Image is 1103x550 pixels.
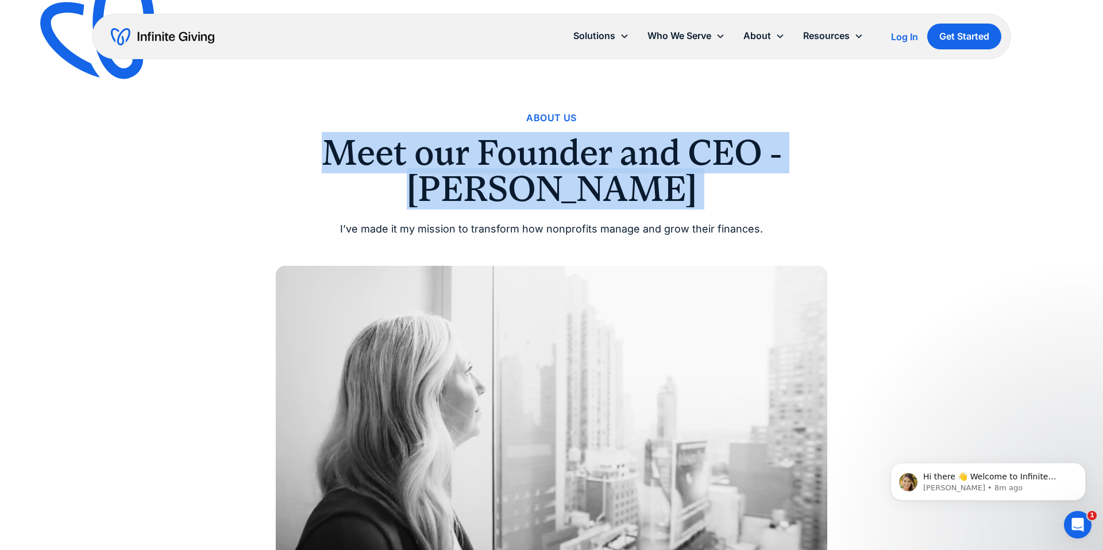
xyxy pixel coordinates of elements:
[734,24,794,48] div: About
[276,135,827,207] h1: Meet our Founder and CEO - [PERSON_NAME]
[276,220,827,238] div: I’ve made it my mission to transform how nonprofits manage and grow their finances.
[794,24,873,48] div: Resources
[743,28,771,44] div: About
[891,32,918,41] div: Log In
[873,439,1103,519] iframe: Intercom notifications message
[803,28,850,44] div: Resources
[526,110,576,126] a: About Us
[927,24,1001,49] a: Get Started
[1064,511,1092,539] iframe: Intercom live chat
[1087,511,1097,520] span: 1
[111,28,214,46] a: home
[891,30,918,44] a: Log In
[573,28,615,44] div: Solutions
[564,24,638,48] div: Solutions
[647,28,711,44] div: Who We Serve
[638,24,734,48] div: Who We Serve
